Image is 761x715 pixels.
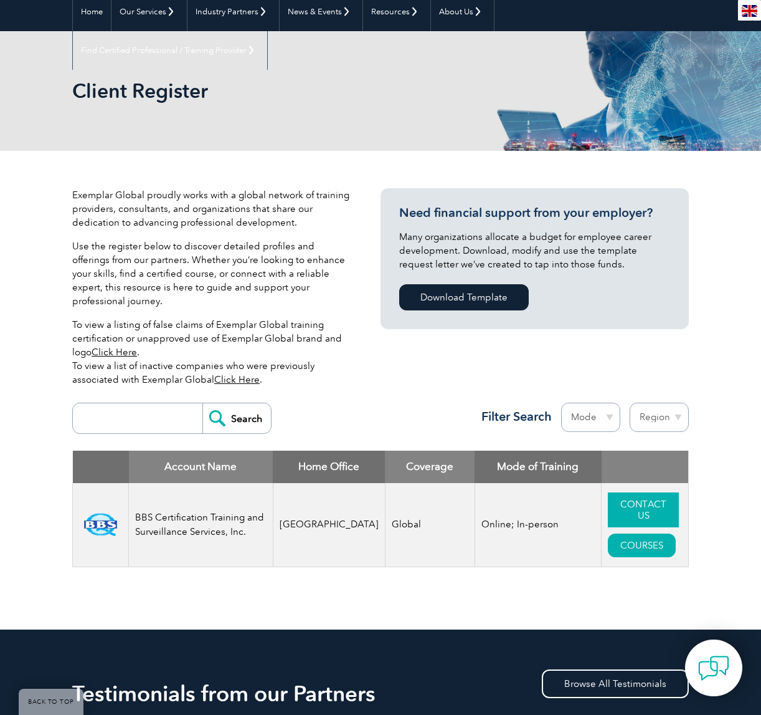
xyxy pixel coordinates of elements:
[72,318,350,386] p: To view a listing of false claims of Exemplar Global training certification or unapproved use of ...
[129,483,273,567] td: BBS Certification Training and Surveillance Services, Inc.
[385,451,475,483] th: Coverage: activate to sort column ascending
[202,403,271,433] input: Search
[92,347,137,358] a: Click Here
[475,451,601,483] th: Mode of Training: activate to sort column ascending
[475,483,601,567] td: Online; In-person
[129,451,273,483] th: Account Name: activate to sort column descending
[742,5,757,17] img: en
[399,230,670,271] p: Many organizations allocate a budget for employee career development. Download, modify and use th...
[19,689,83,715] a: BACK TO TOP
[399,205,670,221] h3: Need financial support from your employer?
[698,653,729,684] img: contact-chat.png
[602,451,689,483] th: : activate to sort column ascending
[73,31,267,70] a: Find Certified Professional / Training Provider
[72,684,689,704] h2: Testimonials from our Partners
[385,483,475,567] td: Global
[474,409,552,425] h3: Filter Search
[72,81,504,101] h2: Client Register
[608,534,676,557] a: COURSES
[542,669,689,698] a: Browse All Testimonials
[273,451,385,483] th: Home Office: activate to sort column ascending
[72,188,350,229] p: Exemplar Global proudly works with a global network of training providers, consultants, and organ...
[608,492,679,527] a: CONTACT US
[72,239,350,308] p: Use the register below to discover detailed profiles and offerings from our partners. Whether you...
[79,513,122,537] img: 81a8cf56-15af-ea11-a812-000d3a79722d-logo.png
[399,284,529,310] a: Download Template
[273,483,385,567] td: [GEOGRAPHIC_DATA]
[214,374,260,385] a: Click Here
